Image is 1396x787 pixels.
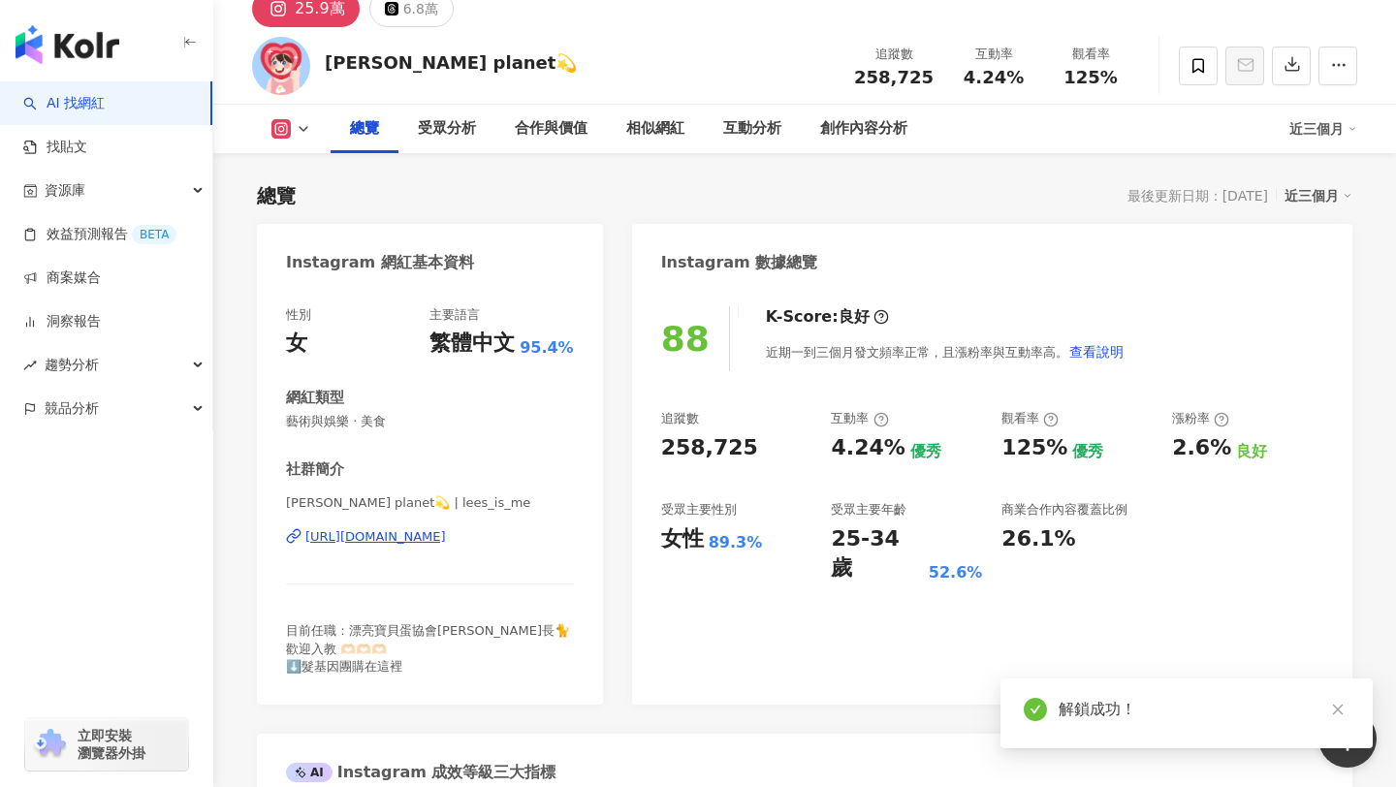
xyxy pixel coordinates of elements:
[831,524,923,584] div: 25-34 歲
[661,319,710,359] div: 88
[1001,524,1075,554] div: 26.1%
[418,117,476,141] div: 受眾分析
[661,410,699,427] div: 追蹤數
[286,413,574,430] span: 藝術與娛樂 · 美食
[1069,344,1124,360] span: 查看說明
[1001,501,1127,519] div: 商業合作內容覆蓋比例
[23,268,101,288] a: 商案媒合
[626,117,684,141] div: 相似網紅
[1289,113,1357,144] div: 近三個月
[25,718,188,771] a: chrome extension立即安裝 瀏覽器外掛
[429,306,480,324] div: 主要語言
[520,337,574,359] span: 95.4%
[286,528,574,546] a: [URL][DOMAIN_NAME]
[305,528,446,546] div: [URL][DOMAIN_NAME]
[252,37,310,95] img: KOL Avatar
[854,67,934,87] span: 258,725
[1331,703,1345,716] span: close
[78,727,145,762] span: 立即安裝 瀏覽器外掛
[964,68,1024,87] span: 4.24%
[23,94,105,113] a: searchAI 找網紅
[1127,188,1268,204] div: 最後更新日期：[DATE]
[45,343,99,387] span: 趨勢分析
[23,359,37,372] span: rise
[429,329,515,359] div: 繁體中文
[286,329,307,359] div: 女
[1172,410,1229,427] div: 漲粉率
[350,117,379,141] div: 總覽
[854,45,934,64] div: 追蹤數
[286,388,344,408] div: 網紅類型
[1001,433,1067,463] div: 125%
[910,441,941,462] div: 優秀
[839,306,870,328] div: 良好
[1063,68,1118,87] span: 125%
[31,729,69,760] img: chrome extension
[23,138,87,157] a: 找貼文
[325,50,577,75] div: [PERSON_NAME] planet💫
[1059,698,1349,721] div: 解鎖成功！
[286,252,474,273] div: Instagram 網紅基本資料
[957,45,1031,64] div: 互動率
[286,763,333,782] div: AI
[1236,441,1267,462] div: 良好
[661,501,737,519] div: 受眾主要性別
[286,762,555,783] div: Instagram 成效等級三大指標
[831,410,888,427] div: 互動率
[820,117,907,141] div: 創作內容分析
[45,169,85,212] span: 資源庫
[257,182,296,209] div: 總覽
[661,524,704,554] div: 女性
[16,25,119,64] img: logo
[286,623,570,673] span: 目前任職：漂亮寶貝蛋協會[PERSON_NAME]長🐈 歡迎入教 🫶🏻🫶🏻🫶🏻 ⬇️髮基因團購在這裡
[929,562,983,583] div: 52.6%
[23,312,101,331] a: 洞察報告
[709,532,763,553] div: 89.3%
[831,433,904,463] div: 4.24%
[1001,410,1059,427] div: 觀看率
[766,306,889,328] div: K-Score :
[23,225,176,244] a: 效益預測報告BETA
[1172,433,1231,463] div: 2.6%
[1054,45,1127,64] div: 觀看率
[723,117,781,141] div: 互動分析
[831,501,906,519] div: 受眾主要年齡
[661,252,818,273] div: Instagram 數據總覽
[1068,332,1125,371] button: 查看說明
[515,117,587,141] div: 合作與價值
[45,387,99,430] span: 競品分析
[766,332,1125,371] div: 近期一到三個月發文頻率正常，且漲粉率與互動率高。
[1072,441,1103,462] div: 優秀
[286,459,344,480] div: 社群簡介
[286,306,311,324] div: 性別
[286,494,574,512] span: [PERSON_NAME] planet💫 | lees_is_me
[1285,183,1352,208] div: 近三個月
[661,433,758,463] div: 258,725
[1024,698,1047,721] span: check-circle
